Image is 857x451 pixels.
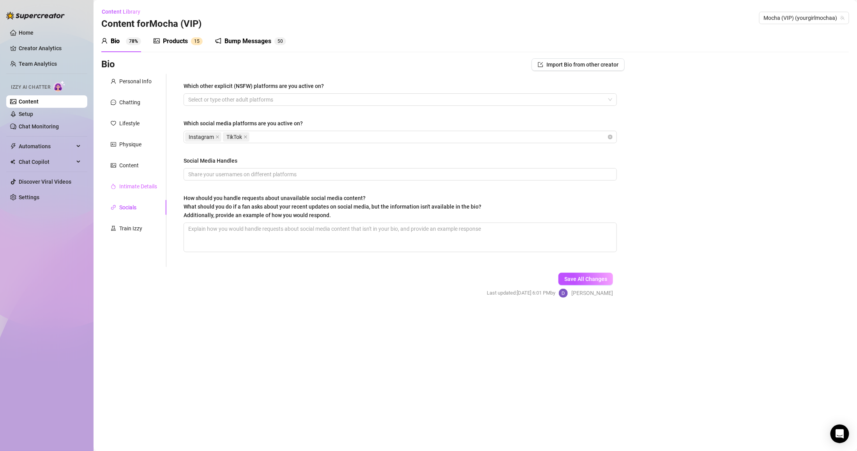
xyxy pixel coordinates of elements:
[19,61,57,67] a: Team Analytics
[546,61,618,68] span: Import Bio from other creator
[126,37,141,45] sup: 78%
[830,425,849,443] div: Open Intercom Messenger
[277,39,280,44] span: 5
[224,37,271,46] div: Bump Messages
[101,38,108,44] span: user
[188,170,611,179] input: Social Media Handles
[19,140,74,153] span: Automations
[19,194,39,200] a: Settings
[19,156,74,168] span: Chat Copilot
[184,82,329,90] label: Which other explicit (NSFW) platforms are you active on?
[538,62,543,67] span: import
[226,133,242,141] span: TikTok
[251,132,253,142] input: Which social media platforms are you active on?
[102,9,140,15] span: Content Library
[101,5,147,18] button: Content Library
[10,143,16,149] span: thunderbolt
[111,142,116,147] span: idcard
[764,12,845,24] span: Mocha (VIP) (yourgirlmochaa)
[53,81,65,92] img: AI Chatter
[532,58,625,71] button: Import Bio from other creator
[19,30,34,36] a: Home
[111,37,120,46] div: Bio
[111,184,116,189] span: fire
[119,161,139,170] div: Content
[101,18,201,30] h3: Content for Mocha (VIP)
[564,276,607,282] span: Save All Changes
[119,98,140,107] div: Chatting
[191,37,203,45] sup: 15
[571,289,613,297] span: [PERSON_NAME]
[559,289,568,298] img: David Webb
[119,203,136,212] div: Socials
[119,224,142,233] div: Train Izzy
[19,42,81,54] a: Creator Analytics
[184,195,481,218] span: How should you handle requests about unavailable social media content?
[19,179,71,185] a: Discover Viral Videos
[10,159,15,165] img: Chat Copilot
[184,82,324,90] div: Which other explicit (NSFW) platforms are you active on?
[487,289,555,297] span: Last updated: [DATE] 6:01 PM by
[184,156,237,165] div: Social Media Handles
[111,100,116,105] span: message
[19,111,33,117] a: Setup
[119,140,141,149] div: Physique
[11,84,50,91] span: Izzy AI Chatter
[111,226,116,231] span: experiment
[188,95,190,104] input: Which other explicit (NSFW) platforms are you active on?
[244,135,247,139] span: close
[111,79,116,84] span: user
[111,205,116,210] span: link
[6,12,65,19] img: logo-BBDzfeDw.svg
[119,182,157,191] div: Intimate Details
[215,38,221,44] span: notification
[101,58,115,71] h3: Bio
[119,119,140,128] div: Lifestyle
[197,39,200,44] span: 5
[184,204,481,218] span: What should you do if a fan asks about your recent updates on social media, but the information i...
[119,77,152,86] div: Personal Info
[194,39,197,44] span: 1
[608,135,613,139] span: close-circle
[558,273,613,285] button: Save All Changes
[163,37,188,46] div: Products
[216,135,219,139] span: close
[184,156,243,165] label: Social Media Handles
[19,123,59,130] a: Chat Monitoring
[223,132,249,142] span: TikTok
[19,98,39,105] a: Content
[189,133,214,141] span: Instagram
[184,119,303,128] div: Which social media platforms are you active on?
[185,132,221,142] span: Instagram
[184,119,308,128] label: Which social media platforms are you active on?
[154,38,160,44] span: picture
[280,39,283,44] span: 0
[111,121,116,126] span: heart
[840,16,845,20] span: team
[111,163,116,168] span: picture
[274,37,286,45] sup: 50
